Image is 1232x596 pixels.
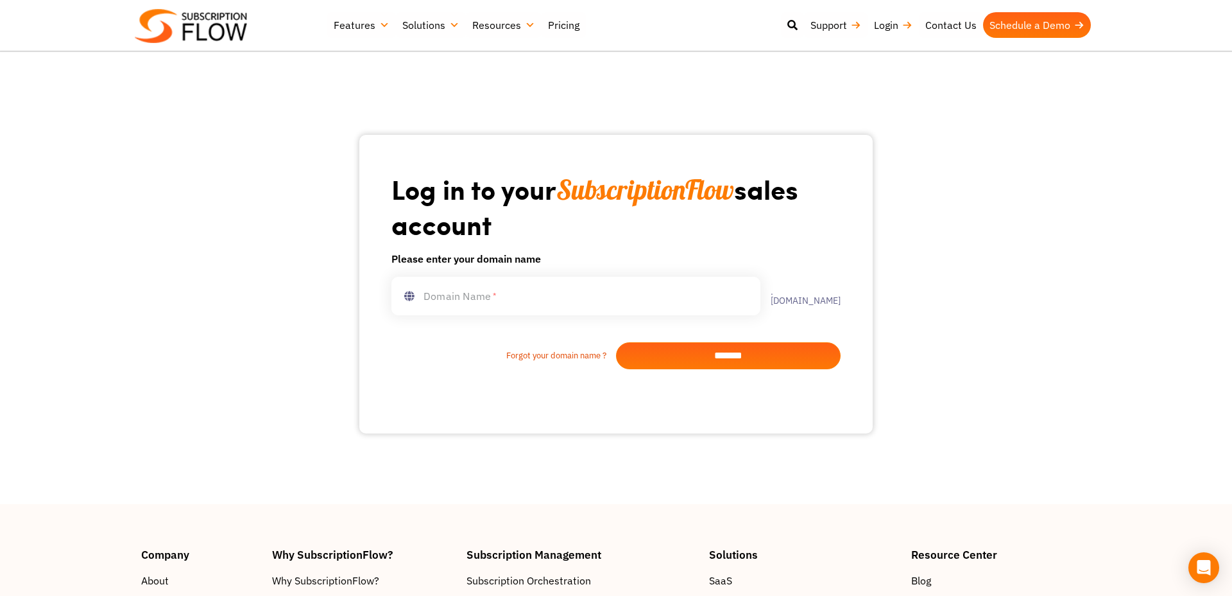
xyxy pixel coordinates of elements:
a: Contact Us [919,12,983,38]
span: About [141,573,169,588]
div: Open Intercom Messenger [1188,552,1219,583]
a: Schedule a Demo [983,12,1091,38]
a: About [141,573,259,588]
h6: Please enter your domain name [391,251,841,267]
a: Why SubscriptionFlow? [272,573,454,588]
a: SaaS [709,573,898,588]
h4: Why SubscriptionFlow? [272,549,454,560]
h4: Solutions [709,549,898,560]
span: Blog [911,573,931,588]
h4: Resource Center [911,549,1091,560]
h4: Company [141,549,259,560]
a: Features [327,12,396,38]
a: Solutions [396,12,466,38]
span: Subscription Orchestration [466,573,591,588]
label: .[DOMAIN_NAME] [760,287,841,305]
a: Pricing [542,12,586,38]
a: Subscription Orchestration [466,573,696,588]
span: SubscriptionFlow [556,173,734,207]
a: Forgot your domain name ? [391,349,616,362]
a: Blog [911,573,1091,588]
img: Subscriptionflow [135,9,247,43]
span: SaaS [709,573,732,588]
span: Why SubscriptionFlow? [272,573,379,588]
a: Support [804,12,868,38]
h1: Log in to your sales account [391,172,841,241]
a: Login [868,12,919,38]
a: Resources [466,12,542,38]
h4: Subscription Management [466,549,696,560]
